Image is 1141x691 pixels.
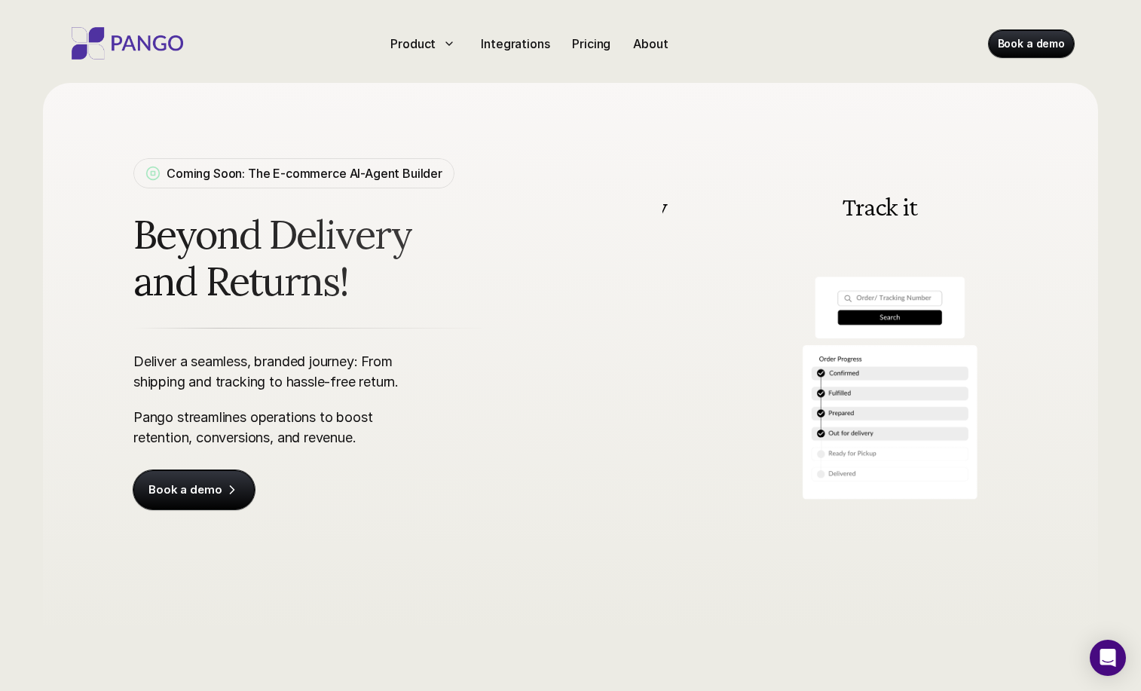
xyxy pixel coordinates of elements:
[989,30,1074,57] a: Book a demo
[133,407,412,448] p: Pango streamlines operations to boost retention, conversions, and revenue.
[627,32,674,56] a: About
[384,193,670,220] h3: Unlock worldwide Delivery
[998,36,1065,51] p: Book a demo
[678,323,700,345] button: Previous
[566,32,616,56] a: Pricing
[678,323,700,345] img: Back Arrow
[133,211,598,305] span: Beyond Delivery and Returns!
[475,32,555,56] a: Integrations
[167,164,442,182] p: Coming Soon: The E-commerce AI-Agent Builder
[970,323,993,345] img: Next Arrow
[970,323,993,345] button: Next
[148,482,222,497] p: Book a demo
[133,351,412,392] p: Deliver a seamless, branded journey: From shipping and tracking to hassle-free return.
[737,193,1023,220] h3: Track it
[633,35,668,53] p: About
[133,470,255,509] a: Book a demo
[572,35,610,53] p: Pricing
[351,159,696,508] img: Delivery and shipping management software doing A/B testing at the checkout for different carrier...
[708,159,1053,508] img: A branded tracking portal for e-commerce companies, search order ID to track the entire product j...
[390,35,436,53] p: Product
[481,35,549,53] p: Integrations
[1090,640,1126,676] div: Open Intercom Messenger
